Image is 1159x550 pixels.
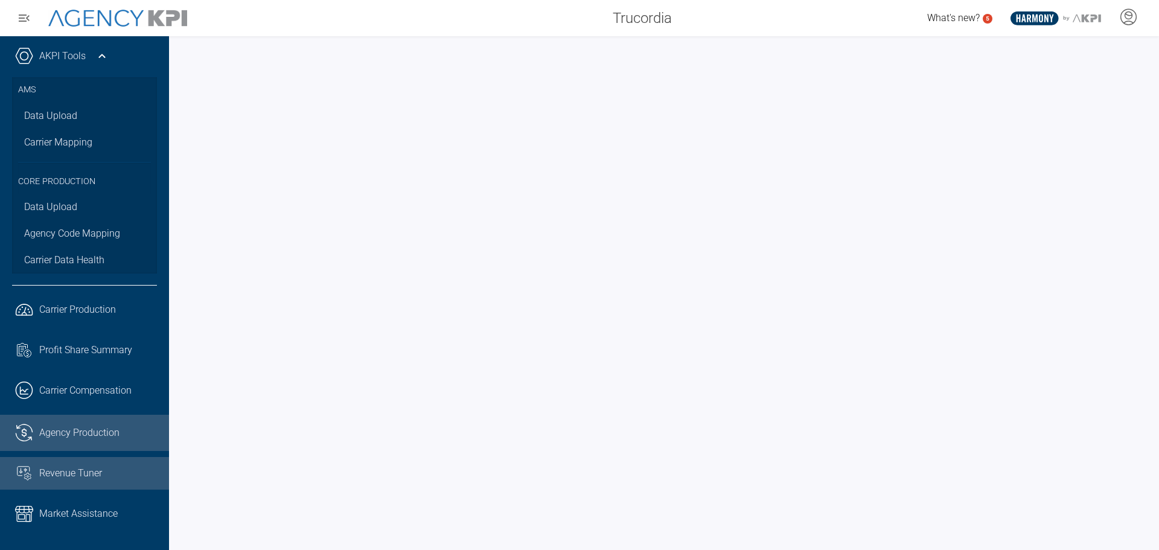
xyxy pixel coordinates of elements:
span: What's new? [927,12,980,24]
span: Trucordia [613,7,672,29]
span: Carrier Data Health [24,253,104,267]
span: Carrier Production [39,302,116,317]
a: Carrier Data Health [12,247,157,273]
a: Data Upload [12,103,157,129]
h3: Core Production [18,162,151,194]
span: Carrier Compensation [39,383,132,398]
h3: AMS [18,77,151,103]
span: Market Assistance [39,507,118,521]
a: 5 [983,14,992,24]
a: AKPI Tools [39,49,86,63]
span: Agency Production [39,426,120,440]
a: Carrier Mapping [12,129,157,156]
a: Agency Code Mapping [12,220,157,247]
span: Profit Share Summary [39,343,132,357]
span: Revenue Tuner [39,466,102,481]
text: 5 [986,15,989,22]
a: Data Upload [12,194,157,220]
img: AgencyKPI [48,10,187,27]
